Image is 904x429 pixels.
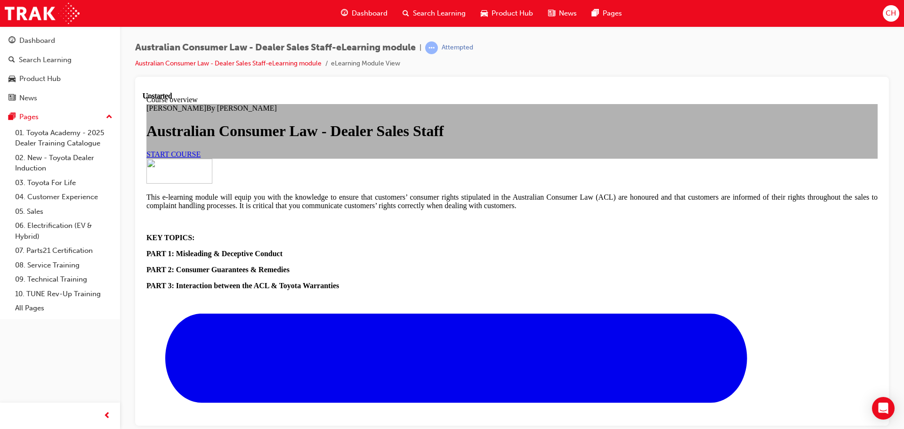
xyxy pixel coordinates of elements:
a: 06. Electrification (EV & Hybrid) [11,219,116,243]
button: Pages [4,108,116,126]
a: Product Hub [4,70,116,88]
a: 02. New - Toyota Dealer Induction [11,151,116,176]
a: Search Learning [4,51,116,69]
a: All Pages [11,301,116,316]
a: START COURSE [4,58,58,66]
a: 03. Toyota For Life [11,176,116,190]
span: news-icon [548,8,555,19]
span: pages-icon [8,113,16,121]
a: car-iconProduct Hub [473,4,541,23]
a: 09. Technical Training [11,272,116,287]
a: 10. TUNE Rev-Up Training [11,287,116,301]
span: news-icon [8,94,16,103]
span: | [420,42,421,53]
span: search-icon [8,56,15,65]
span: Search Learning [413,8,466,19]
a: 05. Sales [11,204,116,219]
span: [PERSON_NAME] [4,12,64,20]
span: Australian Consumer Law - Dealer Sales Staff-eLearning module [135,42,416,53]
div: Search Learning [19,55,72,65]
span: learningRecordVerb_ATTEMPT-icon [425,41,438,54]
span: car-icon [8,75,16,83]
a: News [4,89,116,107]
a: Dashboard [4,32,116,49]
span: News [559,8,577,19]
div: Dashboard [19,35,55,46]
span: prev-icon [104,410,111,422]
button: DashboardSearch LearningProduct HubNews [4,30,116,108]
div: Product Hub [19,73,61,84]
span: up-icon [106,111,113,123]
li: eLearning Module View [331,58,400,69]
a: 01. Toyota Academy - 2025 Dealer Training Catalogue [11,126,116,151]
a: 07. Parts21 Certification [11,243,116,258]
div: News [19,93,37,104]
span: CH [886,8,896,19]
strong: PART 3: Interaction between the ACL & Toyota Warranties [4,190,196,198]
span: car-icon [481,8,488,19]
h1: Australian Consumer Law - Dealer Sales Staff [4,31,735,48]
p: This e-learning module will equip you with the knowledge to ensure that customers’ consumer right... [4,101,735,118]
strong: PART 1: Misleading & Deceptive Conduct [4,158,140,166]
a: 08. Service Training [11,258,116,273]
a: Australian Consumer Law - Dealer Sales Staff-eLearning module [135,59,322,67]
strong: PART 2: Consumer Guarantees & Remedies [4,174,147,182]
span: pages-icon [592,8,599,19]
div: Pages [19,112,39,122]
img: Trak [5,3,80,24]
strong: KEY TOPICS: [4,142,52,150]
a: pages-iconPages [584,4,630,23]
span: guage-icon [341,8,348,19]
span: guage-icon [8,37,16,45]
a: search-iconSearch Learning [395,4,473,23]
a: guage-iconDashboard [333,4,395,23]
a: 04. Customer Experience [11,190,116,204]
a: news-iconNews [541,4,584,23]
span: Dashboard [352,8,387,19]
div: Attempted [442,43,473,52]
span: Product Hub [492,8,533,19]
span: Pages [603,8,622,19]
span: Course overview [4,4,55,12]
span: By [PERSON_NAME] [64,12,134,20]
button: CH [883,5,899,22]
div: Open Intercom Messenger [872,397,895,420]
span: search-icon [403,8,409,19]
